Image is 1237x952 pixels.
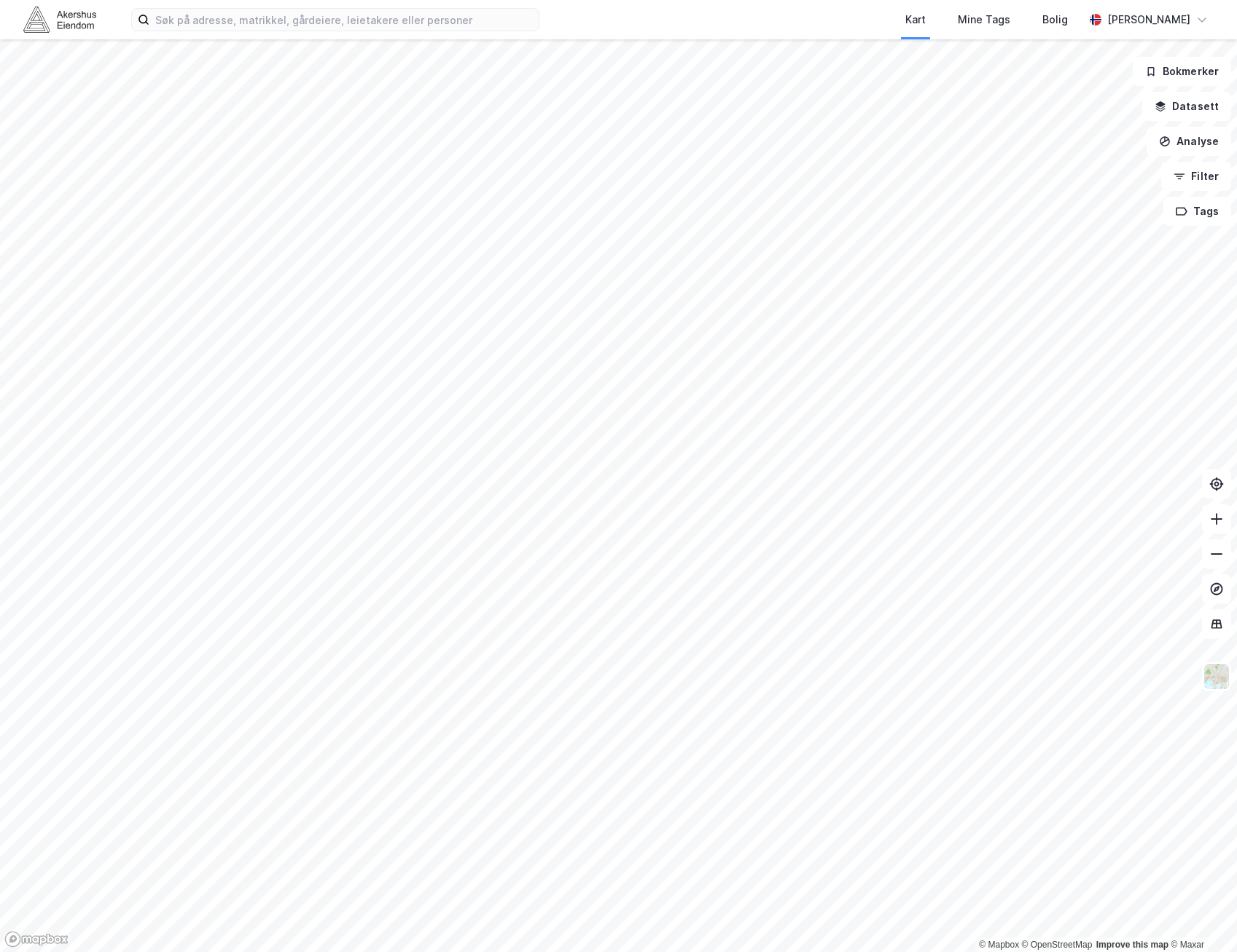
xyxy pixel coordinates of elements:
[4,931,69,948] a: Mapbox homepage
[1163,197,1231,226] button: Tags
[1107,11,1190,28] div: [PERSON_NAME]
[958,11,1010,28] div: Mine Tags
[1164,882,1237,952] div: Kontrollprogram for chat
[1042,11,1068,28] div: Bolig
[1142,92,1231,121] button: Datasett
[1022,940,1093,950] a: OpenStreetMap
[979,940,1019,950] a: Mapbox
[1164,882,1237,952] iframe: Chat Widget
[1161,162,1231,191] button: Filter
[23,7,96,32] img: akershus-eiendom-logo.9091f326c980b4bce74ccdd9f866810c.svg
[149,9,539,31] input: Søk på adresse, matrikkel, gårdeiere, leietakere eller personer
[1096,940,1168,950] a: Improve this map
[1203,663,1230,690] img: Z
[1147,127,1231,156] button: Analyse
[1133,57,1231,86] button: Bokmerker
[905,11,926,28] div: Kart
